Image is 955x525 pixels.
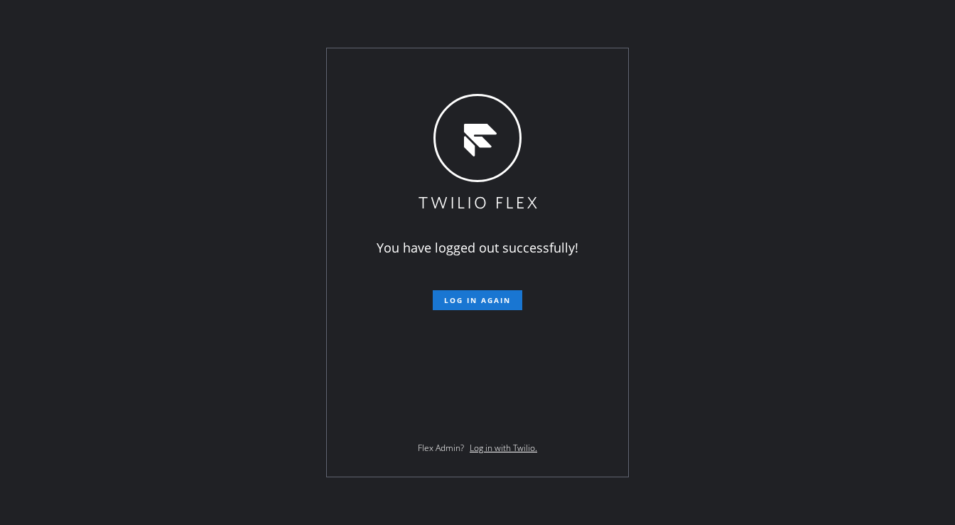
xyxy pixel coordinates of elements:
[433,290,522,310] button: Log in again
[444,295,511,305] span: Log in again
[418,442,464,454] span: Flex Admin?
[470,442,537,454] a: Log in with Twilio.
[377,239,578,256] span: You have logged out successfully!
